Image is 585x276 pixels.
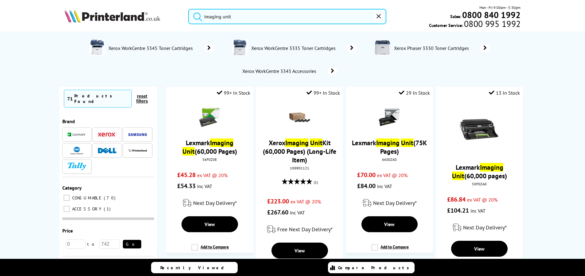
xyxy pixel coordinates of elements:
a: Compare Products [328,262,415,273]
mark: Unit [182,147,195,156]
span: Mon - Fri 9:00am - 5:30pm [479,5,521,10]
div: modal_delivery [439,219,520,236]
a: Xerox WorkCentre 3345 Toner Cartridges [108,40,214,56]
label: Add to Compare [191,244,229,256]
span: £84.00 [357,182,376,190]
img: Xerox-WorkCentre-3335-3345-conspage.jpg [232,40,248,55]
span: Xerox WorkCentre 3345 Toner Cartridges [108,45,195,51]
span: View [294,248,305,254]
span: CONSUMABLE [71,195,103,201]
img: Tally [68,163,86,170]
span: Xerox WorkCentre 3335 Toner Cartridges [251,45,338,51]
img: lexmark-66s0za0-imaging-unit-small.png [379,107,400,128]
span: £104.21 [447,206,469,214]
span: £86.84 [447,195,466,203]
input: Search [188,9,386,24]
img: Printerland Logo [64,9,160,23]
span: inc VAT [470,208,486,214]
a: LexmarkImaging Unit(60,000 Pages) [182,138,237,156]
span: inc VAT [377,183,392,189]
a: Xerox Phaser 3330 Toner Cartridges [393,40,490,56]
span: £54.33 [177,182,196,190]
span: Next Day Delivery* [463,224,507,231]
span: View [474,246,485,252]
span: ex VAT @ 20% [197,172,228,178]
div: modal_delivery [349,195,430,212]
img: 50F0ZA0THUMB.jpg [456,107,502,153]
span: inc VAT [290,210,305,216]
div: 56F0Z0E [171,157,248,162]
mark: Imaging [210,138,233,147]
span: (1) [314,176,318,188]
span: ex VAT @ 20% [291,198,321,205]
span: inc VAT [197,183,212,189]
span: ex VAT @ 20% [467,197,497,203]
span: 70 [104,195,117,201]
button: reset filters [132,93,153,104]
div: 66S0ZA0 [351,157,428,162]
mark: Unit [310,138,322,147]
span: Sales: [450,13,461,19]
img: Printerland [128,149,147,152]
span: Price [62,228,73,234]
span: 0800 995 1992 [463,21,521,27]
mark: Imaging [376,138,400,147]
span: to [86,241,99,247]
span: Xerox Phaser 3330 Toner Cartridges [393,45,471,51]
input: CONSUMABLE 70 [64,195,70,201]
img: Lexmark-56F0Z0E-Small.gif [199,107,220,128]
a: Xerox WorkCentre 3335 Toner Cartridges [251,40,357,56]
span: 1 [104,206,112,212]
img: 3345.jpg [89,40,105,55]
mark: Imaging [285,138,309,147]
a: View [271,243,328,259]
mark: Unit [401,138,413,147]
span: £70.00 [357,171,376,179]
span: Compare Products [338,265,412,270]
img: Xerox-108R01121-Small.gif [289,107,310,128]
div: Products Found [74,93,128,104]
img: 3330V_DNI-conspage.jpg [375,40,390,55]
div: modal_delivery [169,195,250,212]
a: 0800 840 1992 [461,12,521,18]
a: LexmarkImaging Unit(60,000 pages) [452,163,507,180]
span: ACCESSORY [71,206,103,212]
input: 742 [99,240,120,249]
a: View [181,216,238,232]
div: 99+ In Stock [217,90,250,96]
img: Konica Minolta [70,147,84,154]
a: Recently Viewed [151,262,238,273]
span: Customer Service: [429,21,521,28]
div: 13 In Stock [489,90,520,96]
a: Printerland Logo [64,9,181,24]
div: 99+ In Stock [306,90,340,96]
span: View [205,221,215,227]
img: Dell [98,148,116,153]
span: Next Day Delivery* [373,199,417,206]
span: £267.60 [267,208,288,216]
label: Add to Compare [371,244,409,256]
img: Xerox [98,132,116,137]
span: Xerox WorkCentre 3345 Accessories [242,68,319,74]
img: Lexmark [68,133,86,136]
input: ACCESSORY 1 [64,206,70,212]
span: Free Next Day Delivery* [277,226,333,233]
a: View [361,216,418,232]
span: Brand [62,118,75,124]
mark: Imaging [480,163,503,172]
span: £45.28 [177,171,196,179]
span: 71 [67,96,73,102]
span: Next Day Delivery* [193,199,237,206]
a: View [451,241,508,257]
span: ex VAT @ 20% [377,172,408,178]
div: 50F0ZA0 [441,182,518,186]
button: Go [123,240,141,248]
a: Xerox WorkCentre 3345 Accessories [242,67,337,75]
span: View [384,221,395,227]
div: modal_delivery [259,221,340,238]
span: Category [62,185,82,191]
mark: Unit [452,172,464,180]
a: XeroxImaging UnitKit (60,000 Pages) (Long-Life Item) [263,138,336,164]
img: Samsung [128,133,147,136]
b: 0800 840 1992 [462,9,521,21]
